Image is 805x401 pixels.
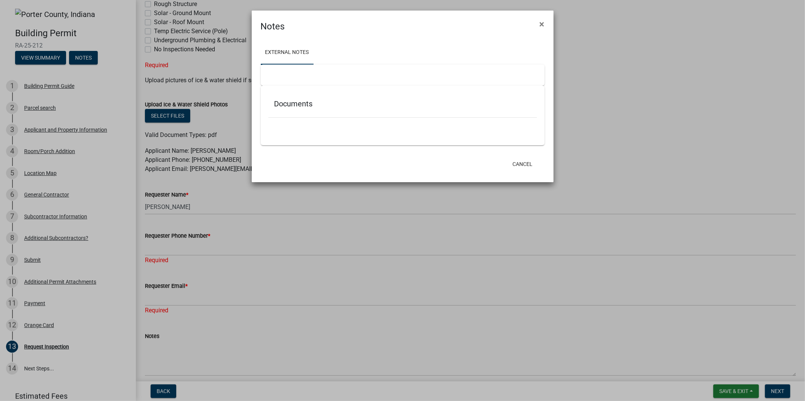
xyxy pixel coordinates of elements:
span: × [540,19,545,29]
h5: Documents [274,99,531,108]
button: Cancel [506,157,539,171]
h4: Notes [261,20,285,33]
a: External Notes [261,41,314,65]
button: Close [534,14,551,35]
